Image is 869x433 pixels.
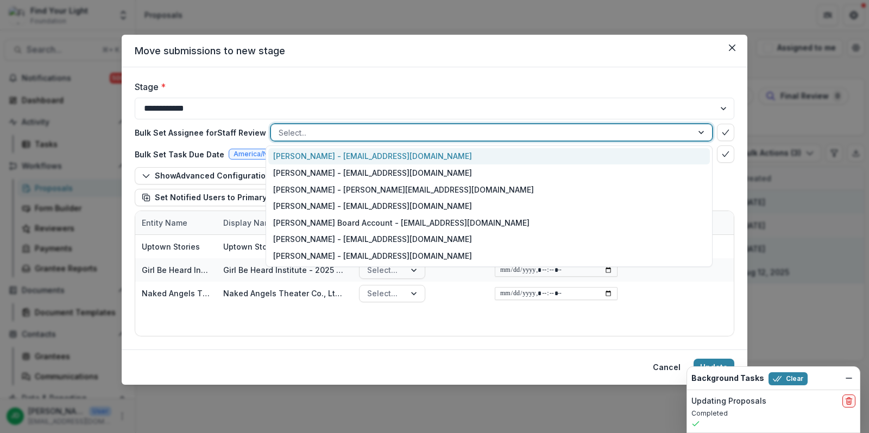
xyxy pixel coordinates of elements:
p: Bulk Set Assignee for Staff Review [135,127,266,138]
button: Cancel [646,359,687,376]
button: bulk-confirm-option [717,124,734,141]
button: Close [723,39,741,56]
div: [PERSON_NAME] - [EMAIL_ADDRESS][DOMAIN_NAME] [268,247,710,264]
div: [PERSON_NAME] - [EMAIL_ADDRESS][DOMAIN_NAME] [268,148,710,165]
span: America/New_York [234,150,296,158]
button: bulk-confirm-option [717,145,734,163]
div: Girl Be Heard Institute - 2025 - Find Your Light Foundation 25/26 RFP Grant Application [223,264,346,276]
p: Completed [691,409,855,418]
div: Girl Be Heard Institute [142,264,210,276]
div: [PERSON_NAME] - [EMAIL_ADDRESS][DOMAIN_NAME] [268,164,710,181]
div: Naked Angels Theater Co., Ltd - 2025 - Find Your Light Foundation 25/26 RFP Grant Application [223,288,346,299]
button: Dismiss [842,372,855,385]
button: delete [842,394,855,407]
button: Clear [769,372,808,385]
button: Set Notified Users to Primary Contact [135,189,307,206]
div: [PERSON_NAME] Board Account - [EMAIL_ADDRESS][DOMAIN_NAME] [268,214,710,231]
h2: Background Tasks [691,374,764,383]
div: [PERSON_NAME] - [EMAIL_ADDRESS][DOMAIN_NAME] [268,198,710,214]
div: Entity Name [135,211,217,234]
div: Uptown Stories [142,241,200,252]
div: Uptown Stories - 2025 - Find Your Light Foundation 25/26 RFP Grant Application [223,241,346,252]
div: Entity Name [135,217,194,228]
p: Bulk Set Task Due Date [135,149,224,160]
div: Naked Angels Theater Co., Ltd [142,288,210,299]
button: ShowAdvanced Configuration [135,167,278,184]
h2: Updating Proposals [691,397,766,406]
div: Display Name [217,211,352,234]
div: [PERSON_NAME] - [EMAIL_ADDRESS][DOMAIN_NAME] [268,231,710,247]
header: Move submissions to new stage [122,35,747,67]
label: Stage [135,80,728,93]
div: [PERSON_NAME] - [PERSON_NAME][EMAIL_ADDRESS][DOMAIN_NAME] [268,181,710,198]
div: Display Name [217,217,282,228]
button: Update [694,359,734,376]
